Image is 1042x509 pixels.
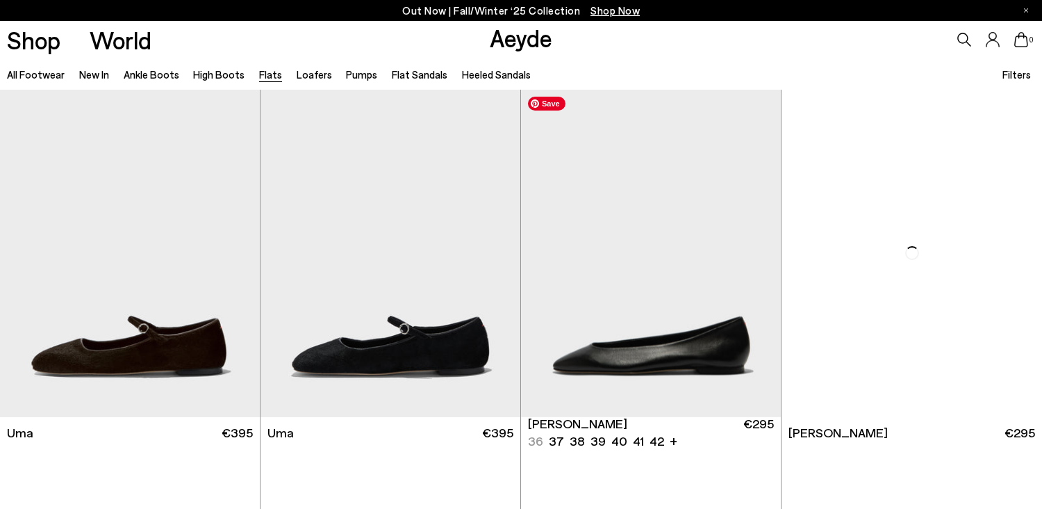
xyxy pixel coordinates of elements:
[193,68,245,81] a: High Boots
[633,433,644,450] li: 41
[222,424,253,442] span: €395
[781,417,1042,449] a: [PERSON_NAME] €295
[297,68,332,81] a: Loafers
[260,417,520,449] a: Uma €395
[650,433,664,450] li: 42
[1014,32,1028,47] a: 0
[462,68,531,81] a: Heeled Sandals
[670,431,677,450] li: +
[521,90,781,417] a: Next slide Previous slide
[1004,424,1035,442] span: €295
[7,424,33,442] span: Uma
[259,68,282,81] a: Flats
[1028,36,1035,44] span: 0
[590,433,606,450] li: 39
[781,90,1042,417] img: Ellie Almond-Toe Flats
[521,417,781,449] a: [PERSON_NAME] 36 37 38 39 40 41 42 + €295
[611,433,627,450] li: 40
[346,68,377,81] a: Pumps
[124,68,179,81] a: Ankle Boots
[528,433,660,450] ul: variant
[743,415,774,450] span: €295
[260,90,520,417] img: Uma Ponyhair Flats
[549,433,564,450] li: 37
[7,28,60,52] a: Shop
[267,424,294,442] span: Uma
[402,2,640,19] p: Out Now | Fall/Winter ‘25 Collection
[521,90,781,417] img: Ellie Almond-Toe Flats
[7,68,65,81] a: All Footwear
[90,28,151,52] a: World
[490,23,552,52] a: Aeyde
[1002,68,1031,81] span: Filters
[79,68,109,81] a: New In
[521,90,781,417] div: 1 / 6
[392,68,447,81] a: Flat Sandals
[788,424,888,442] span: [PERSON_NAME]
[570,433,585,450] li: 38
[590,4,640,17] span: Navigate to /collections/new-in
[482,424,513,442] span: €395
[528,415,627,433] span: [PERSON_NAME]
[528,97,565,111] span: Save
